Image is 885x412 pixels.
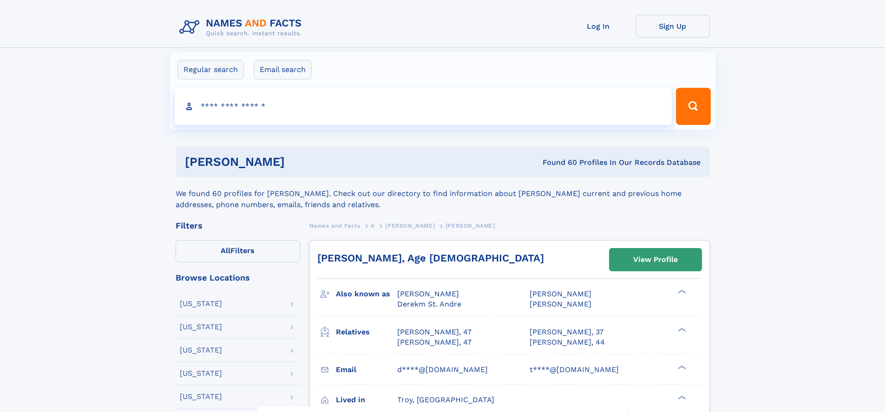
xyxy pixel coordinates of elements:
[675,289,687,295] div: ❯
[676,88,710,125] button: Search Button
[336,392,397,408] h3: Lived in
[413,157,701,168] div: Found 60 Profiles In Our Records Database
[176,222,300,230] div: Filters
[530,300,591,308] span: [PERSON_NAME]
[180,300,222,307] div: [US_STATE]
[530,289,591,298] span: [PERSON_NAME]
[397,289,459,298] span: [PERSON_NAME]
[385,220,435,231] a: [PERSON_NAME]
[385,222,435,229] span: [PERSON_NAME]
[530,327,603,337] a: [PERSON_NAME], 37
[675,394,687,400] div: ❯
[175,88,672,125] input: search input
[397,327,472,337] a: [PERSON_NAME], 47
[336,286,397,302] h3: Also known as
[675,327,687,333] div: ❯
[397,300,461,308] span: Derekm St. Andre
[561,15,636,38] a: Log In
[446,222,495,229] span: [PERSON_NAME]
[176,15,309,40] img: Logo Names and Facts
[180,393,222,400] div: [US_STATE]
[185,156,414,168] h1: [PERSON_NAME]
[254,60,312,79] label: Email search
[397,337,472,347] a: [PERSON_NAME], 47
[371,222,375,229] span: A
[176,274,300,282] div: Browse Locations
[176,177,710,210] div: We found 60 profiles for [PERSON_NAME]. Check out our directory to find information about [PERSON...
[180,323,222,331] div: [US_STATE]
[180,347,222,354] div: [US_STATE]
[633,249,678,270] div: View Profile
[530,337,605,347] a: [PERSON_NAME], 44
[675,364,687,370] div: ❯
[336,362,397,378] h3: Email
[177,60,244,79] label: Regular search
[317,252,544,264] a: [PERSON_NAME], Age [DEMOGRAPHIC_DATA]
[176,240,300,262] label: Filters
[309,220,361,231] a: Names and Facts
[221,246,230,255] span: All
[397,395,494,404] span: Troy, [GEOGRAPHIC_DATA]
[371,220,375,231] a: A
[180,370,222,377] div: [US_STATE]
[610,249,701,271] a: View Profile
[336,324,397,340] h3: Relatives
[636,15,710,38] a: Sign Up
